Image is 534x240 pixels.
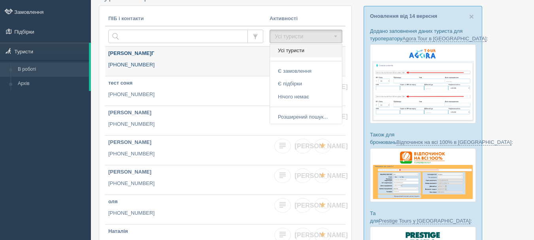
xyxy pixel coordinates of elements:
[278,68,311,75] span: Є замовлення
[370,27,476,42] p: Додано заповнення даних туриста для туроператору :
[370,44,476,123] img: agora-tour-%D1%84%D0%BE%D1%80%D0%BC%D0%B0-%D0%B1%D1%80%D0%BE%D0%BD%D1%8E%D0%B2%D0%B0%D0%BD%D0%BD%...
[108,210,263,217] p: [PHONE_NUMBER]
[108,30,248,43] input: Пошук за ПІБ, паспортом або контактами
[370,131,476,146] p: Також для бронювань :
[108,50,154,56] b: [PERSON_NAME]Г
[396,139,511,146] a: Відпочинок на всі 100% в [GEOGRAPHIC_DATA]
[294,139,311,153] a: [PERSON_NAME]
[108,80,132,86] b: тест соня
[278,80,302,88] span: Є підбірки
[295,172,348,179] span: [PERSON_NAME]
[105,195,266,224] a: оля [PHONE_NUMBER]
[108,110,151,115] b: [PERSON_NAME]
[402,36,487,42] a: Agora Tour в [GEOGRAPHIC_DATA]
[105,106,266,135] a: [PERSON_NAME] [PHONE_NUMBER]
[370,148,476,202] img: otdihnavse100--%D1%84%D0%BE%D1%80%D0%BC%D0%B0-%D0%B1%D1%80%D0%BE%D0%BD%D0%B8%D1%80%D0%BE%D0%B2%D0...
[105,76,266,106] a: тест соня [PHONE_NUMBER]
[266,12,345,26] th: Активності
[108,169,151,175] b: [PERSON_NAME]
[275,32,332,40] span: Усі туристи
[270,30,342,43] button: Усі туристи
[294,168,311,183] a: [PERSON_NAME]
[108,91,263,98] p: [PHONE_NUMBER]
[370,13,437,19] a: Оновлення від 14 вересня
[105,47,266,76] a: [PERSON_NAME]Г [PHONE_NUMBER]
[108,228,128,234] b: Наталія
[469,12,474,21] button: Close
[108,61,263,69] p: [PHONE_NUMBER]
[278,113,328,121] span: Розширений пошук...
[370,210,476,225] p: Та для :
[295,143,348,149] span: [PERSON_NAME]
[14,77,89,91] a: Архів
[295,202,348,209] span: [PERSON_NAME]
[379,218,470,224] a: Prestige Tours у [GEOGRAPHIC_DATA]
[294,198,311,213] a: [PERSON_NAME]
[105,136,266,165] a: [PERSON_NAME] [PHONE_NUMBER]
[108,150,263,158] p: [PHONE_NUMBER]
[108,121,263,128] p: [PHONE_NUMBER]
[14,62,89,77] a: В роботі
[278,47,304,55] span: Усі туристи
[105,12,266,26] th: ПІБ і контакти
[105,165,266,195] a: [PERSON_NAME] [PHONE_NUMBER]
[295,232,348,238] span: [PERSON_NAME]
[108,180,263,187] p: [PHONE_NUMBER]
[108,198,117,204] b: оля
[108,139,151,145] b: [PERSON_NAME]
[469,12,474,21] span: ×
[278,93,309,101] span: Нічого немає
